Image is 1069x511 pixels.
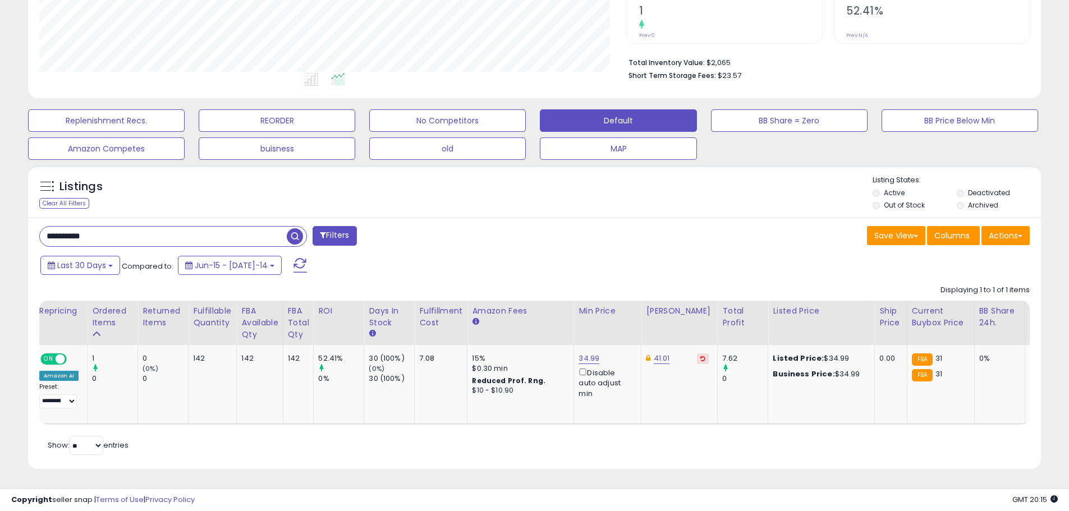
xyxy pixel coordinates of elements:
[472,305,569,317] div: Amazon Fees
[773,369,834,379] b: Business Price:
[579,366,632,399] div: Disable auto adjust min
[57,260,106,271] span: Last 30 Days
[846,4,1029,20] h2: 52.41%
[579,353,599,364] a: 34.99
[935,369,942,379] span: 31
[369,329,375,339] small: Days In Stock.
[472,353,565,363] div: 15%
[199,109,355,132] button: REORDER
[419,353,458,363] div: 7.08
[873,175,1041,186] p: Listing States:
[846,32,868,39] small: Prev: N/A
[39,371,79,381] div: Amazon AI
[879,305,902,329] div: Ship Price
[979,353,1016,363] div: 0%
[288,353,305,363] div: 142
[722,374,768,384] div: 0
[472,386,565,395] div: $10 - $10.90
[940,285,1030,296] div: Displaying 1 to 1 of 1 items
[39,383,79,408] div: Preset:
[912,369,933,381] small: FBA
[199,137,355,160] button: buisness
[39,305,82,317] div: Repricing
[1030,363,1067,374] div: FBM: 6
[639,4,822,20] h2: 1
[318,305,359,317] div: ROI
[28,109,185,132] button: Replenishment Recs.
[540,137,696,160] button: MAP
[927,226,980,245] button: Columns
[369,109,526,132] button: No Competitors
[313,226,356,246] button: Filters
[42,355,56,364] span: ON
[48,440,129,450] span: Show: entries
[193,353,228,363] div: 142
[92,305,133,329] div: Ordered Items
[96,494,144,505] a: Terms of Use
[28,137,185,160] button: Amazon Competes
[1030,353,1067,363] div: FBA: 3
[369,305,410,329] div: Days In Stock
[884,200,925,210] label: Out of Stock
[867,226,925,245] button: Save View
[639,32,655,39] small: Prev: 0
[318,353,364,363] div: 52.41%
[981,226,1030,245] button: Actions
[11,494,52,505] strong: Copyright
[1012,494,1058,505] span: 2025-08-14 20:15 GMT
[472,376,545,385] b: Reduced Prof. Rng.
[879,353,898,363] div: 0.00
[773,353,824,363] b: Listed Price:
[145,494,195,505] a: Privacy Policy
[122,261,173,271] span: Compared to:
[773,353,866,363] div: $34.99
[968,200,998,210] label: Archived
[92,353,137,363] div: 1
[143,374,188,384] div: 0
[968,188,1010,197] label: Deactivated
[979,305,1020,329] div: BB Share 24h.
[40,256,120,275] button: Last 30 Days
[722,305,763,329] div: Total Profit
[628,55,1021,68] li: $2,065
[369,374,414,384] div: 30 (100%)
[934,230,970,241] span: Columns
[718,70,741,81] span: $23.57
[241,353,274,363] div: 142
[654,353,670,364] a: 41.01
[628,71,716,80] b: Short Term Storage Fees:
[472,363,565,374] div: $0.30 min
[11,495,195,505] div: seller snap | |
[195,260,268,271] span: Jun-15 - [DATE]-14
[369,364,384,373] small: (0%)
[935,353,942,363] span: 31
[59,179,103,195] h5: Listings
[65,355,83,364] span: OFF
[884,188,905,197] label: Active
[912,305,970,329] div: Current Buybox Price
[39,198,89,209] div: Clear All Filters
[318,374,364,384] div: 0%
[92,374,137,384] div: 0
[773,305,870,317] div: Listed Price
[241,305,278,340] div: FBA Available Qty
[143,353,188,363] div: 0
[178,256,282,275] button: Jun-15 - [DATE]-14
[143,364,158,373] small: (0%)
[711,109,868,132] button: BB Share = Zero
[722,353,768,363] div: 7.62
[288,305,309,340] div: FBA Total Qty
[419,305,462,329] div: Fulfillment Cost
[882,109,1038,132] button: BB Price Below Min
[628,58,705,67] b: Total Inventory Value:
[646,305,713,317] div: [PERSON_NAME]
[369,353,414,363] div: 30 (100%)
[472,317,479,327] small: Amazon Fees.
[912,353,933,366] small: FBA
[773,369,866,379] div: $34.99
[540,109,696,132] button: Default
[143,305,183,329] div: Returned Items
[369,137,526,160] button: old
[193,305,232,329] div: Fulfillable Quantity
[579,305,636,317] div: Min Price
